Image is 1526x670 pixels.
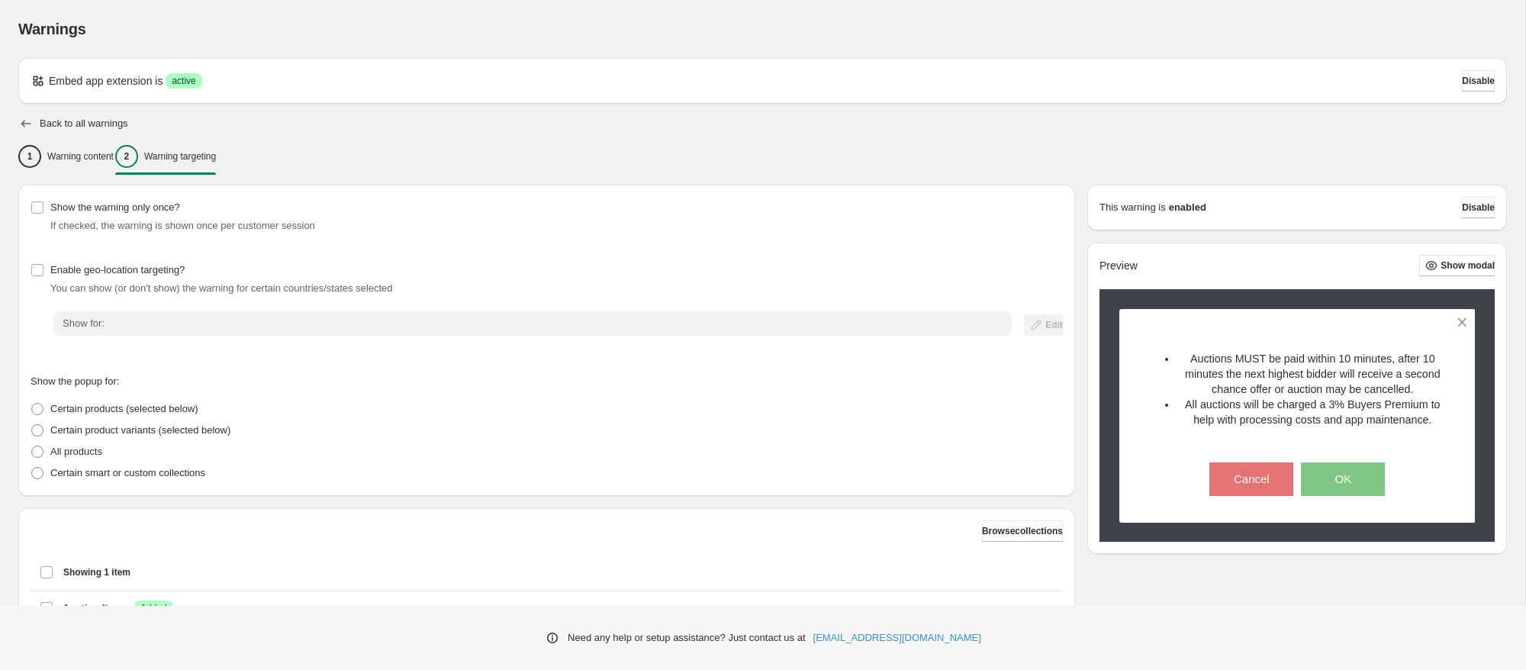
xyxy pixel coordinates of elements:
[31,375,119,387] span: Show the popup for:
[18,21,86,37] span: Warnings
[1462,197,1495,218] button: Disable
[1419,255,1495,276] button: Show modal
[144,150,216,163] p: Warning targeting
[1462,75,1495,87] span: Disable
[50,282,393,294] span: You can show (or don't show) the warning for certain countries/states selected
[1462,70,1495,92] button: Disable
[63,317,105,329] span: Show for:
[813,630,981,646] a: [EMAIL_ADDRESS][DOMAIN_NAME]
[140,602,167,614] span: Added
[50,264,185,275] span: Enable geo-location targeting?
[50,403,198,414] span: Certain products (selected below)
[115,145,138,168] div: 2
[1301,462,1385,496] button: OK
[1099,200,1166,215] p: This warning is
[1441,259,1495,272] span: Show modal
[982,520,1063,542] button: Browsecollections
[1099,259,1138,272] h2: Preview
[172,75,195,87] span: active
[63,601,128,616] a: Auction Items
[1169,200,1206,215] strong: enabled
[1177,397,1449,427] li: All auctions will be charged a 3% Buyers Premium to help with processing costs and app maintenance.
[50,424,230,436] span: Certain product variants (selected below)
[63,566,130,578] span: Showing 1 item
[115,140,216,172] button: 2Warning targeting
[40,118,128,130] h2: Back to all warnings
[50,201,180,213] span: Show the warning only once?
[50,465,205,481] p: Certain smart or custom collections
[47,150,114,163] p: Warning content
[1462,201,1495,214] span: Disable
[50,444,102,459] p: All products
[18,145,41,168] div: 1
[49,73,163,89] p: Embed app extension is
[1177,351,1449,397] li: Auctions MUST be paid within 10 minutes, after 10 minutes the next highest bidder will receive a ...
[50,220,315,231] span: If checked, the warning is shown once per customer session
[1209,462,1293,496] button: Cancel
[982,525,1063,537] span: Browse collections
[18,140,114,172] button: 1Warning content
